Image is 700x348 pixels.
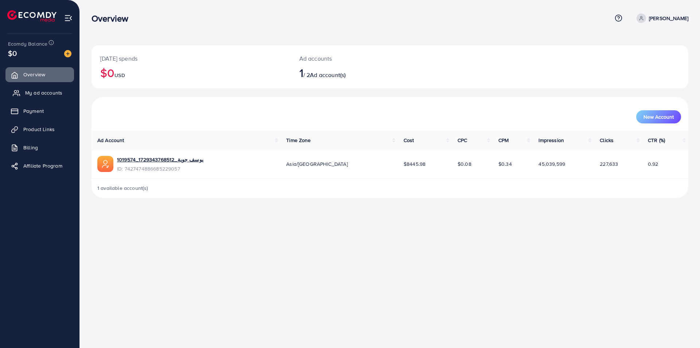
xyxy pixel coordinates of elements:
[8,40,47,47] span: Ecomdy Balance
[5,104,74,118] a: Payment
[97,156,113,172] img: ic-ads-acc.e4c84228.svg
[23,144,38,151] span: Billing
[299,54,431,63] p: Ad accounts
[458,160,471,168] span: $0.08
[23,162,62,169] span: Affiliate Program
[92,13,134,24] h3: Overview
[100,66,282,80] h2: $0
[23,71,45,78] span: Overview
[23,126,55,133] span: Product Links
[286,160,348,168] span: Asia/[GEOGRAPHIC_DATA]
[498,160,512,168] span: $0.34
[669,315,695,343] iframe: Chat
[649,14,688,23] p: [PERSON_NAME]
[299,64,303,81] span: 1
[5,158,74,173] a: Affiliate Program
[404,160,425,168] span: $8445.98
[310,71,346,79] span: Ad account(s)
[117,156,203,163] a: 1019574_يوسف جوية_1729343768512
[64,14,73,22] img: menu
[643,114,674,119] span: New Account
[97,137,124,144] span: Ad Account
[5,67,74,82] a: Overview
[600,160,618,168] span: 227,633
[498,137,509,144] span: CPM
[100,54,282,63] p: [DATE] spends
[5,85,74,100] a: My ad accounts
[8,48,17,58] span: $0
[538,137,564,144] span: Impression
[600,137,614,144] span: Clicks
[7,10,57,22] img: logo
[299,66,431,80] h2: / 2
[117,165,203,172] span: ID: 7427474886685229057
[25,89,62,96] span: My ad accounts
[5,140,74,155] a: Billing
[286,137,311,144] span: Time Zone
[458,137,467,144] span: CPC
[5,122,74,137] a: Product Links
[114,72,125,79] span: USD
[23,107,44,115] span: Payment
[64,50,71,57] img: image
[634,14,688,23] a: [PERSON_NAME]
[648,160,658,168] span: 0.92
[636,110,681,123] button: New Account
[538,160,565,168] span: 45,039,599
[648,137,665,144] span: CTR (%)
[404,137,414,144] span: Cost
[97,184,148,192] span: 1 available account(s)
